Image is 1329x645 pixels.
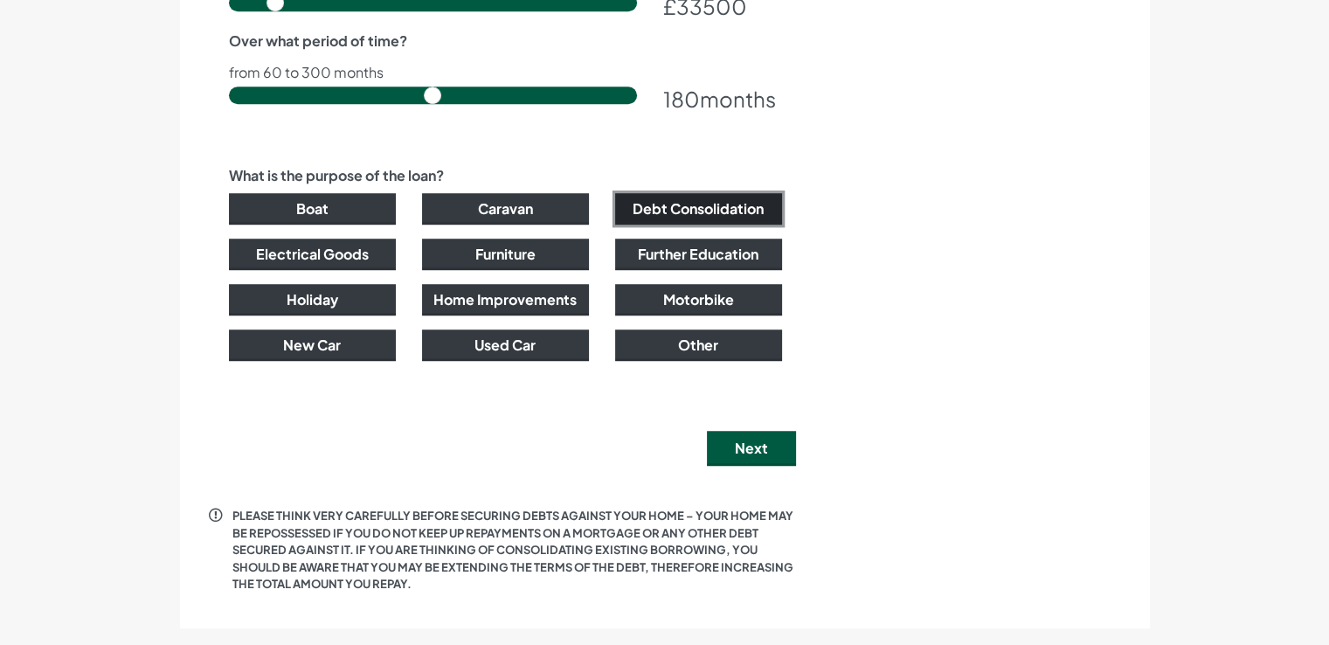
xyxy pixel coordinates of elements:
button: Boat [229,193,396,225]
button: Used Car [422,329,589,361]
span: 180 [663,86,700,112]
button: Furniture [422,239,589,270]
label: Over what period of time? [229,31,407,52]
button: Electrical Goods [229,239,396,270]
p: PLEASE THINK VERY CAREFULLY BEFORE SECURING DEBTS AGAINST YOUR HOME – YOUR HOME MAY BE REPOSSESSE... [232,508,796,593]
button: Home Improvements [422,284,589,316]
label: What is the purpose of the loan? [229,165,444,186]
div: months [663,83,782,114]
p: from 60 to 300 months [229,66,782,80]
button: Caravan [422,193,589,225]
button: Other [615,329,782,361]
button: Further Education [615,239,782,270]
button: Holiday [229,284,396,316]
button: New Car [229,329,396,361]
button: Motorbike [615,284,782,316]
button: Debt Consolidation [615,193,782,225]
button: Next [707,431,796,466]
